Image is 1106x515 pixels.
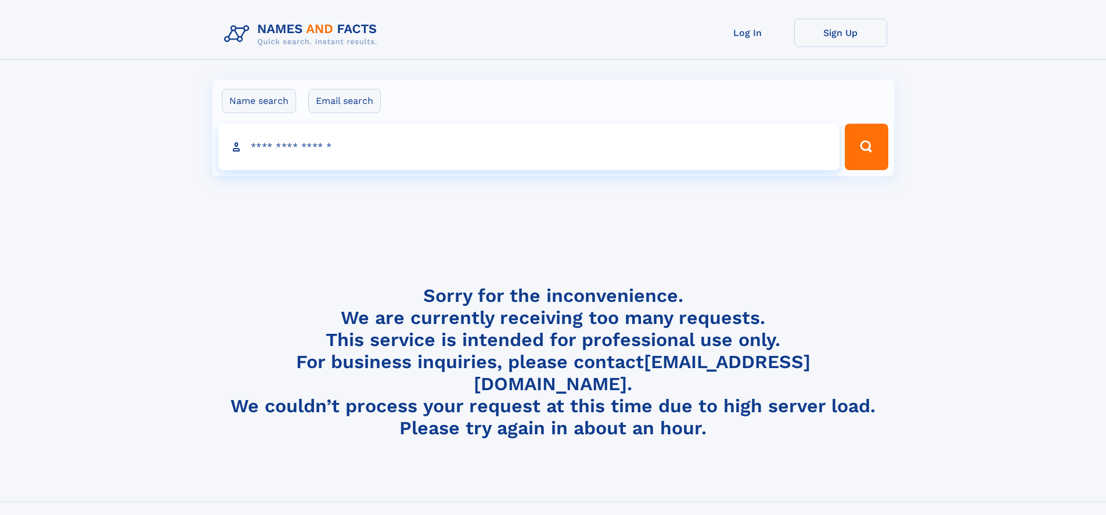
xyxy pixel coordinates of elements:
[474,351,810,395] a: [EMAIL_ADDRESS][DOMAIN_NAME]
[218,124,840,170] input: search input
[845,124,888,170] button: Search Button
[701,19,794,47] a: Log In
[794,19,887,47] a: Sign Up
[219,19,387,50] img: Logo Names and Facts
[222,89,296,113] label: Name search
[308,89,381,113] label: Email search
[219,284,887,440] h4: Sorry for the inconvenience. We are currently receiving too many requests. This service is intend...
